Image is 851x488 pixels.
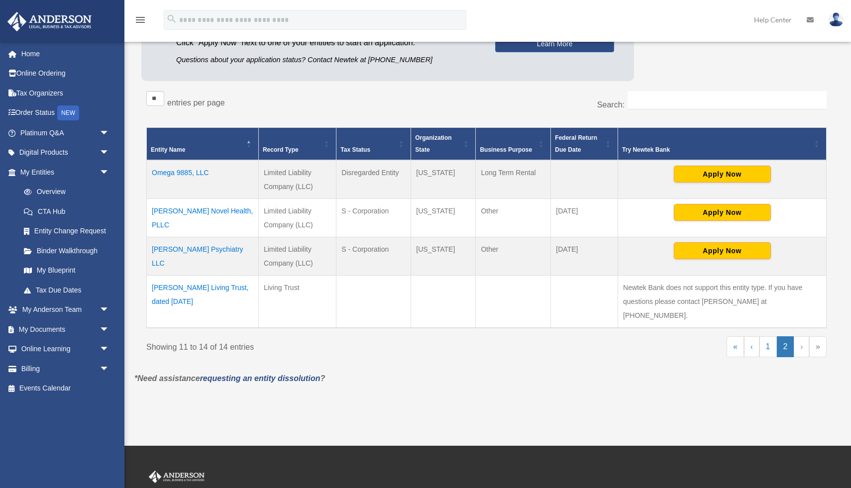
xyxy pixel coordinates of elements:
[14,201,119,221] a: CTA Hub
[166,13,177,24] i: search
[809,336,827,357] a: Last
[147,128,259,161] th: Entity Name: Activate to invert sorting
[618,128,827,161] th: Try Newtek Bank : Activate to sort
[744,336,759,357] a: Previous
[476,128,551,161] th: Business Purpose: Activate to sort
[100,319,119,340] span: arrow_drop_down
[674,204,771,221] button: Apply Now
[727,336,744,357] a: First
[7,64,124,84] a: Online Ordering
[100,339,119,360] span: arrow_drop_down
[258,237,336,276] td: Limited Liability Company (LLC)
[147,471,207,484] img: Anderson Advisors Platinum Portal
[7,103,124,123] a: Order StatusNEW
[476,199,551,237] td: Other
[134,14,146,26] i: menu
[597,100,625,109] label: Search:
[480,146,532,153] span: Business Purpose
[7,123,124,143] a: Platinum Q&Aarrow_drop_down
[176,54,480,66] p: Questions about your application status? Contact Newtek at [PHONE_NUMBER]
[7,379,124,398] a: Events Calendar
[134,17,146,26] a: menu
[147,160,259,199] td: Omega 9885, LLC
[411,237,476,276] td: [US_STATE]
[555,134,597,153] span: Federal Return Due Date
[7,44,124,64] a: Home
[411,199,476,237] td: [US_STATE]
[340,146,370,153] span: Tax Status
[7,359,124,379] a: Billingarrow_drop_down
[14,261,119,281] a: My Blueprint
[551,237,618,276] td: [DATE]
[100,143,119,163] span: arrow_drop_down
[336,128,411,161] th: Tax Status: Activate to sort
[14,241,119,261] a: Binder Walkthrough
[167,98,225,107] label: entries per page
[147,276,259,328] td: [PERSON_NAME] Living Trust, dated [DATE]
[147,237,259,276] td: [PERSON_NAME] Psychiatry LLC
[411,128,476,161] th: Organization State: Activate to sort
[134,374,325,383] em: *Need assistance ?
[674,242,771,259] button: Apply Now
[258,160,336,199] td: Limited Liability Company (LLC)
[622,144,811,156] div: Try Newtek Bank
[777,336,794,357] a: 2
[258,199,336,237] td: Limited Liability Company (LLC)
[100,162,119,183] span: arrow_drop_down
[551,199,618,237] td: [DATE]
[7,300,124,320] a: My Anderson Teamarrow_drop_down
[14,221,119,241] a: Entity Change Request
[618,276,827,328] td: Newtek Bank does not support this entity type. If you have questions please contact [PERSON_NAME]...
[176,36,480,50] p: Click "Apply Now" next to one of your entities to start an application.
[263,146,299,153] span: Record Type
[7,339,124,359] a: Online Learningarrow_drop_down
[415,134,451,153] span: Organization State
[258,128,336,161] th: Record Type: Activate to sort
[7,143,124,163] a: Digital Productsarrow_drop_down
[794,336,809,357] a: Next
[551,128,618,161] th: Federal Return Due Date: Activate to sort
[7,162,119,182] a: My Entitiesarrow_drop_down
[759,336,777,357] a: 1
[336,237,411,276] td: S - Corporation
[476,160,551,199] td: Long Term Rental
[476,237,551,276] td: Other
[495,35,614,52] a: Learn More
[100,123,119,143] span: arrow_drop_down
[14,182,114,202] a: Overview
[7,83,124,103] a: Tax Organizers
[336,199,411,237] td: S - Corporation
[100,300,119,320] span: arrow_drop_down
[411,160,476,199] td: [US_STATE]
[100,359,119,379] span: arrow_drop_down
[829,12,844,27] img: User Pic
[7,319,124,339] a: My Documentsarrow_drop_down
[151,146,185,153] span: Entity Name
[258,276,336,328] td: Living Trust
[146,336,479,354] div: Showing 11 to 14 of 14 entries
[147,199,259,237] td: [PERSON_NAME] Novel Health, PLLC
[57,105,79,120] div: NEW
[674,166,771,183] button: Apply Now
[200,374,320,383] a: requesting an entity dissolution
[4,12,95,31] img: Anderson Advisors Platinum Portal
[14,280,119,300] a: Tax Due Dates
[336,160,411,199] td: Disregarded Entity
